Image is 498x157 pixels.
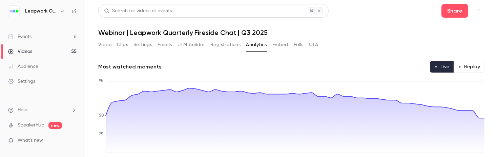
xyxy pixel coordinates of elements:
[18,122,44,129] a: SpeakerHub
[8,63,38,70] div: Audience
[272,39,288,50] button: Embed
[246,39,267,50] button: Analytics
[430,61,454,73] button: Live
[8,6,19,17] img: Leapwork Online Event
[68,138,77,144] iframe: Noticeable Trigger
[98,28,484,37] h1: Webinar | Leapwork Quarterly Fireside Chat | Q3 2025
[309,39,318,50] button: CTA
[104,7,172,15] div: Search for videos or events
[8,33,32,40] div: Events
[133,39,152,50] button: Settings
[99,114,104,118] tspan: 50
[294,39,304,50] button: Polls
[158,39,172,50] button: Emails
[18,137,43,144] span: What's new
[474,5,484,16] button: Top Bar Actions
[8,48,32,55] div: Videos
[99,132,103,136] tspan: 25
[210,39,241,50] button: Registrations
[98,39,111,50] button: Video
[8,106,77,114] li: help-dropdown-opener
[178,39,205,50] button: UTM builder
[25,8,57,15] h6: Leapwork Online Event
[8,78,35,85] div: Settings
[98,63,162,71] h2: Most watched moments
[99,79,103,83] tspan: 95
[454,61,484,73] button: Replay
[18,106,27,114] span: Help
[48,122,62,129] span: new
[441,4,468,18] button: Share
[117,39,128,50] button: Clips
